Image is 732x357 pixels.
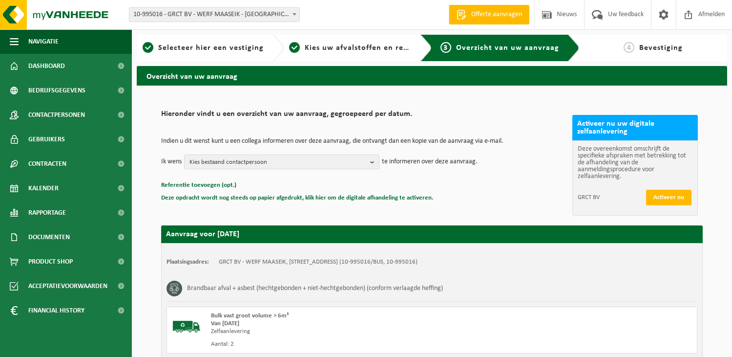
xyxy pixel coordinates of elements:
span: Gebruikers [28,127,65,152]
button: Activeer nu [646,190,691,205]
span: 4 [624,42,634,53]
span: Contracten [28,152,66,176]
div: Aantal: 2 [211,340,471,348]
span: 1 [143,42,153,53]
a: 1Selecteer hier een vestiging [142,42,265,54]
span: Selecteer hier een vestiging [158,44,264,52]
span: Navigatie [28,29,59,54]
strong: Plaatsingsadres: [167,259,209,265]
span: Acceptatievoorwaarden [28,274,107,298]
p: Deze overeenkomst omschrijft de specifieke afspraken met betrekking tot de afhandeling van de aan... [578,146,692,180]
a: Offerte aanvragen [449,5,529,24]
span: 10-995016 - GRCT BV - WERF MAASEIK - MAASEIK [129,7,300,22]
h3: Brandbaar afval + asbest (hechtgebonden + niet-hechtgebonden) (conform verlaagde heffing) [187,281,443,296]
img: BL-SO-LV.png [172,312,201,341]
span: Bulk vast groot volume > 6m³ [211,312,289,319]
span: Product Shop [28,249,73,274]
div: Zelfaanlevering [211,328,471,335]
span: Kalender [28,176,59,201]
strong: Aanvraag voor [DATE] [166,230,239,238]
span: Offerte aanvragen [469,10,524,20]
button: Kies bestaand contactpersoon [184,155,379,169]
span: Rapportage [28,201,66,225]
span: Kies bestaand contactpersoon [189,155,366,170]
span: Overzicht van uw aanvraag [456,44,559,52]
td: GRCT BV - WERF MAASEIK, [STREET_ADDRESS] (10-995016/BUS, 10-995016) [219,258,418,266]
span: 2 [289,42,300,53]
span: 3 [440,42,451,53]
p: Ik wens [161,155,182,169]
span: Bedrijfsgegevens [28,78,85,103]
p: te informeren over deze aanvraag. [382,155,478,169]
span: Bevestiging [639,44,683,52]
span: Dashboard [28,54,65,78]
h2: Activeer nu uw digitale zelfaanlevering [572,115,698,140]
button: Deze opdracht wordt nog steeds op papier afgedrukt, klik hier om de digitale afhandeling te activ... [161,192,433,204]
span: Documenten [28,225,70,249]
h2: Hieronder vindt u een overzicht van uw aanvraag, gegroepeerd per datum. [161,110,567,123]
span: Financial History [28,298,84,323]
span: 10-995016 - GRCT BV - WERF MAASEIK - MAASEIK [129,8,299,22]
p: Indien u dit wenst kunt u een collega informeren over deze aanvraag, die ontvangt dan een kopie v... [161,138,567,145]
button: Referentie toevoegen (opt.) [161,179,236,192]
a: 2Kies uw afvalstoffen en recipiënten [289,42,412,54]
span: Kies uw afvalstoffen en recipiënten [305,44,439,52]
span: GRCT BV [578,194,645,201]
strong: Van [DATE] [211,320,239,327]
h2: Overzicht van uw aanvraag [137,66,727,85]
span: Contactpersonen [28,103,85,127]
